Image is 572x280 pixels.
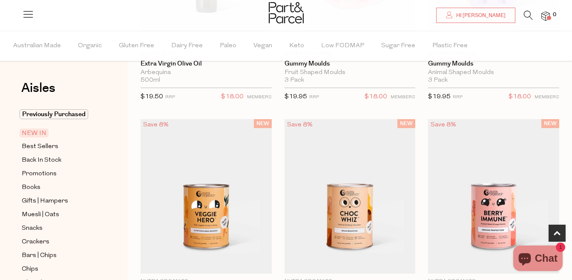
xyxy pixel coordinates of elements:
a: Best Sellers [22,141,99,152]
span: NEW IN [20,129,49,137]
span: Australian Made [13,31,61,61]
a: Bars | Chips [22,250,99,261]
a: NEW IN [22,128,99,138]
a: Books [22,182,99,193]
inbox-online-store-chat: Shopify online store chat [511,246,565,273]
a: Previously Purchased [22,109,99,120]
span: Dairy Free [171,31,203,61]
span: Keto [289,31,304,61]
a: Gummy Moulds [428,60,559,68]
span: Previously Purchased [20,109,88,119]
img: Part&Parcel [269,2,304,23]
span: Promotions [22,169,57,179]
span: NEW [397,119,415,128]
small: MEMBERS [247,95,272,100]
span: Paleo [220,31,236,61]
span: $18.00 [365,91,387,103]
span: $18.00 [509,91,531,103]
div: Save 8% [428,119,459,131]
a: Promotions [22,169,99,179]
div: Animal Shaped Moulds [428,69,559,77]
div: Save 8% [141,119,171,131]
div: Fruit Shaped Moulds [285,69,416,77]
small: RRP [453,95,463,100]
a: Snacks [22,223,99,234]
span: Snacks [22,223,43,234]
div: Arbequina [141,69,272,77]
span: Books [22,183,40,193]
small: RRP [309,95,319,100]
span: $19.50 [141,94,163,100]
span: 500ml [141,77,160,84]
span: Crackers [22,237,49,247]
span: Sugar Free [381,31,415,61]
img: Choc Whiz [285,119,416,274]
a: Crackers [22,237,99,247]
a: Hi [PERSON_NAME] [436,8,515,23]
span: Muesli | Oats [22,210,59,220]
span: Gluten Free [119,31,154,61]
a: Aisles [21,82,55,103]
a: Back In Stock [22,155,99,166]
span: 3 Pack [285,77,304,84]
span: Low FODMAP [321,31,364,61]
a: Gifts | Hampers [22,196,99,206]
span: 0 [551,11,558,19]
small: MEMBERS [391,95,415,100]
a: Muesli | Oats [22,209,99,220]
small: MEMBERS [535,95,559,100]
span: Plastic Free [432,31,468,61]
span: Gifts | Hampers [22,196,68,206]
span: Chips [22,264,38,274]
span: Best Sellers [22,142,58,152]
img: Veggie Hero [141,119,272,274]
span: $19.95 [428,94,451,100]
span: NEW [254,119,272,128]
div: Save 8% [285,119,315,131]
a: Extra Virgin Olive Oil [141,60,272,68]
span: Organic [78,31,102,61]
a: Gummy Moulds [285,60,416,68]
img: Berry Immune [428,119,559,274]
span: 3 Pack [428,77,448,84]
span: Vegan [253,31,272,61]
span: Aisles [21,79,55,97]
span: $18.00 [221,91,244,103]
span: Back In Stock [22,155,61,166]
a: 0 [541,11,550,20]
span: Bars | Chips [22,251,57,261]
a: Chips [22,264,99,274]
span: Hi [PERSON_NAME] [454,12,506,19]
span: NEW [541,119,559,128]
small: RRP [165,95,175,100]
span: $19.95 [285,94,307,100]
